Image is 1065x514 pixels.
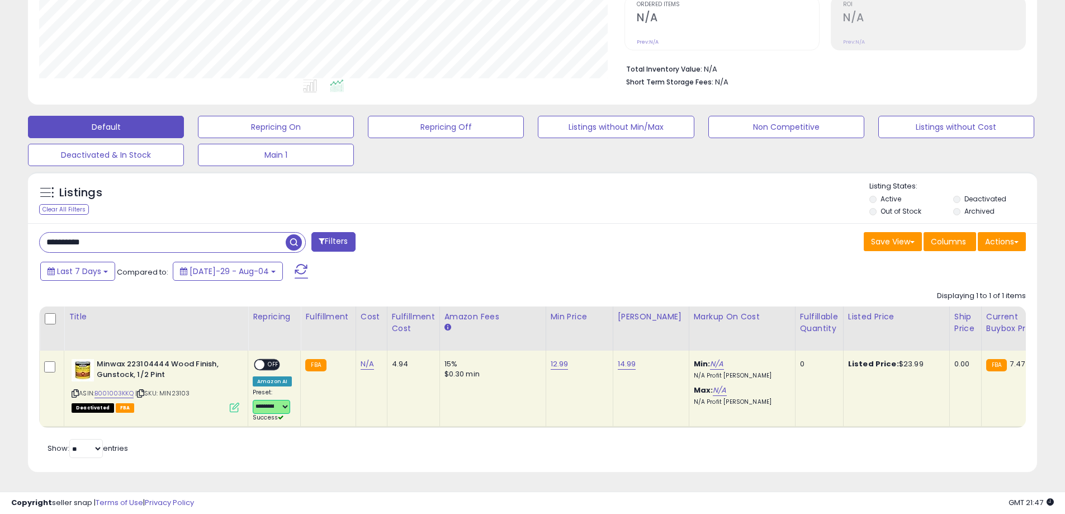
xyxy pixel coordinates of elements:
button: Last 7 Days [40,262,115,281]
b: Min: [694,359,711,369]
span: 2025-08-12 21:47 GMT [1009,497,1054,508]
button: Main 1 [198,144,354,166]
small: Prev: N/A [843,39,865,45]
label: Out of Stock [881,206,921,216]
a: B001003KKQ [94,389,134,398]
div: ASIN: [72,359,239,411]
button: Repricing On [198,116,354,138]
a: 12.99 [551,359,569,370]
div: Markup on Cost [694,311,791,323]
button: Columns [924,232,976,251]
div: Listed Price [848,311,945,323]
a: Terms of Use [96,497,143,508]
span: [DATE]-29 - Aug-04 [190,266,269,277]
div: Preset: [253,389,292,422]
div: $0.30 min [444,369,537,379]
div: $23.99 [848,359,941,369]
p: N/A Profit [PERSON_NAME] [694,398,787,406]
b: Max: [694,385,713,395]
span: Success [253,413,283,422]
div: Ship Price [954,311,977,334]
h2: N/A [637,11,819,26]
strong: Copyright [11,497,52,508]
span: FBA [116,403,135,413]
div: Current Buybox Price [986,311,1044,334]
a: N/A [713,385,726,396]
div: 4.94 [392,359,431,369]
div: Displaying 1 to 1 of 1 items [937,291,1026,301]
button: Repricing Off [368,116,524,138]
div: Clear All Filters [39,204,89,215]
span: Last 7 Days [57,266,101,277]
img: 51s8dpMAEwL._SL40_.jpg [72,359,94,381]
li: N/A [626,62,1017,75]
small: FBA [986,359,1007,371]
span: 7.47 [1010,359,1025,369]
div: Fulfillment Cost [392,311,435,334]
small: FBA [305,359,326,371]
label: Deactivated [964,194,1006,204]
a: Privacy Policy [145,497,194,508]
span: | SKU: MIN23103 [135,389,190,398]
div: 15% [444,359,537,369]
span: Columns [931,236,966,247]
div: Min Price [551,311,608,323]
div: Amazon Fees [444,311,541,323]
small: Amazon Fees. [444,323,451,333]
h2: N/A [843,11,1025,26]
label: Active [881,194,901,204]
a: 14.99 [618,359,636,370]
h5: Listings [59,185,102,201]
div: Cost [361,311,382,323]
button: Listings without Cost [878,116,1034,138]
button: Default [28,116,184,138]
label: Archived [964,206,995,216]
span: Show: entries [48,443,128,454]
button: Filters [311,232,355,252]
div: Fulfillment [305,311,351,323]
span: N/A [715,77,728,87]
b: Minwax 223104444 Wood Finish, Gunstock, 1/2 Pint [97,359,233,383]
button: [DATE]-29 - Aug-04 [173,262,283,281]
button: Listings without Min/Max [538,116,694,138]
div: [PERSON_NAME] [618,311,684,323]
b: Listed Price: [848,359,899,369]
span: All listings that are unavailable for purchase on Amazon for any reason other than out-of-stock [72,403,114,413]
div: Repricing [253,311,296,323]
button: Actions [978,232,1026,251]
span: ROI [843,2,1025,8]
th: The percentage added to the cost of goods (COGS) that forms the calculator for Min & Max prices. [689,306,795,351]
button: Non Competitive [708,116,864,138]
p: N/A Profit [PERSON_NAME] [694,372,787,380]
div: Title [69,311,243,323]
b: Total Inventory Value: [626,64,702,74]
button: Save View [864,232,922,251]
p: Listing States: [869,181,1037,192]
a: N/A [361,359,374,370]
span: OFF [264,360,282,370]
a: N/A [710,359,723,370]
button: Deactivated & In Stock [28,144,184,166]
div: Fulfillable Quantity [800,311,839,334]
b: Short Term Storage Fees: [626,77,713,87]
div: seller snap | | [11,498,194,508]
div: 0 [800,359,835,369]
small: Prev: N/A [637,39,659,45]
div: Amazon AI [253,376,292,386]
div: 0.00 [954,359,973,369]
span: Ordered Items [637,2,819,8]
span: Compared to: [117,267,168,277]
